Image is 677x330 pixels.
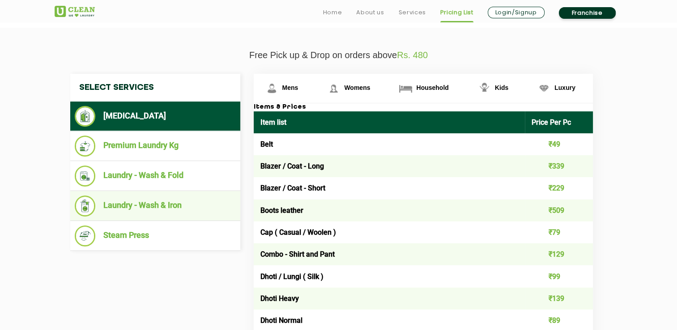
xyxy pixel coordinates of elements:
img: Laundry - Wash & Iron [75,195,96,216]
img: Luxury [536,80,552,96]
td: ₹509 [525,199,593,221]
li: [MEDICAL_DATA] [75,106,236,127]
td: Dhoti / Lungi ( Silk ) [254,265,525,287]
td: ₹139 [525,288,593,309]
span: Mens [282,84,298,91]
td: Blazer / Coat - Short [254,177,525,199]
p: Free Pick up & Drop on orders above [55,50,623,60]
li: Steam Press [75,225,236,246]
span: Womens [344,84,370,91]
span: Luxury [554,84,575,91]
td: Blazer / Coat - Long [254,155,525,177]
td: Dhoti Heavy [254,288,525,309]
span: Rs. 480 [397,50,428,60]
span: Kids [495,84,508,91]
a: Pricing List [440,7,473,18]
td: ₹79 [525,221,593,243]
td: ₹229 [525,177,593,199]
h4: Select Services [70,74,240,102]
img: Laundry - Wash & Fold [75,165,96,186]
img: Womens [326,80,341,96]
td: Belt [254,133,525,155]
img: Steam Press [75,225,96,246]
td: ₹129 [525,243,593,265]
img: Premium Laundry Kg [75,135,96,157]
a: Home [323,7,342,18]
td: ₹49 [525,133,593,155]
h3: Items & Prices [254,103,593,111]
td: ₹339 [525,155,593,177]
td: ₹99 [525,265,593,287]
img: Kids [477,80,492,96]
a: Login/Signup [488,7,545,18]
img: Mens [264,80,280,96]
span: Household [416,84,448,91]
th: Item list [254,111,525,133]
li: Laundry - Wash & Iron [75,195,236,216]
a: Franchise [559,7,616,19]
td: Cap ( Casual / Woolen ) [254,221,525,243]
img: Household [398,80,413,96]
li: Premium Laundry Kg [75,135,236,157]
th: Price Per Pc [525,111,593,133]
td: Boots leather [254,199,525,221]
li: Laundry - Wash & Fold [75,165,236,186]
img: UClean Laundry and Dry Cleaning [55,6,95,17]
td: Combo - Shirt and Pant [254,243,525,265]
a: About us [356,7,384,18]
a: Services [398,7,426,18]
img: Dry Cleaning [75,106,96,127]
